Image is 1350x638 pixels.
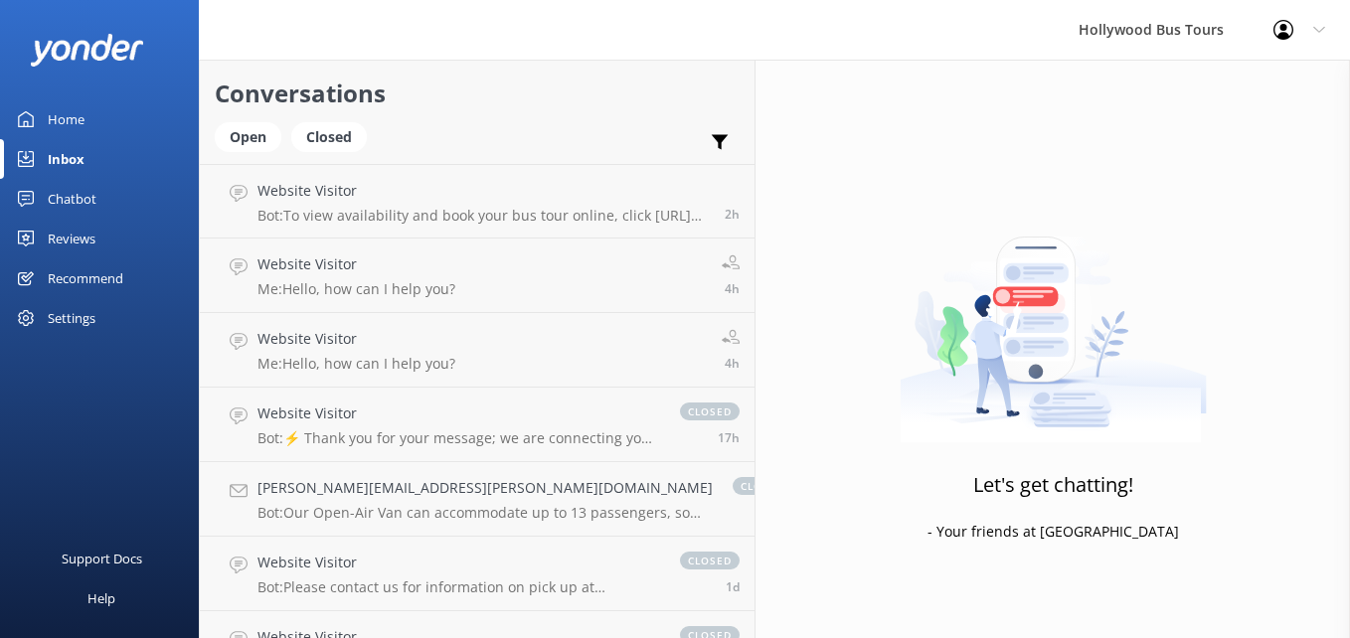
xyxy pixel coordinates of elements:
span: Sep 03 2025 08:57pm (UTC -07:00) America/Tijuana [718,429,740,446]
div: Chatbot [48,179,96,219]
h4: Website Visitor [257,402,660,424]
div: Settings [48,298,95,338]
h4: Website Visitor [257,328,455,350]
img: artwork of a man stealing a conversation from at giant smartphone [900,195,1207,443]
span: closed [680,552,740,569]
span: Sep 04 2025 09:07am (UTC -07:00) America/Tijuana [725,280,740,297]
p: Bot: ⚡ Thank you for your message; we are connecting you to a team member who will be with you sh... [257,429,660,447]
p: Me: Hello, how can I help you? [257,355,455,373]
div: Inbox [48,139,84,179]
p: Bot: Our Open-Air Van can accommodate up to 13 passengers, so your group of 10 people can be acco... [257,504,713,522]
img: yonder-white-logo.png [30,34,144,67]
h2: Conversations [215,75,740,112]
span: Sep 04 2025 11:44am (UTC -07:00) America/Tijuana [725,206,740,223]
a: Closed [291,125,377,147]
p: Me: Hello, how can I help you? [257,280,455,298]
div: Recommend [48,258,123,298]
a: Website VisitorBot:To view availability and book your bus tour online, click [URL][DOMAIN_NAME].2h [200,164,755,239]
span: Sep 03 2025 08:02am (UTC -07:00) America/Tijuana [726,578,740,595]
a: Website VisitorBot:Please contact us for information on pick up at [PHONE_NUMBER].closed1d [200,537,755,611]
a: Website VisitorMe:Hello, how can I help you?4h [200,313,755,388]
h4: Website Visitor [257,552,660,573]
h4: Website Visitor [257,253,455,275]
p: - Your friends at [GEOGRAPHIC_DATA] [928,521,1179,543]
p: Bot: To view availability and book your bus tour online, click [URL][DOMAIN_NAME]. [257,207,710,225]
p: Bot: Please contact us for information on pick up at [PHONE_NUMBER]. [257,578,660,596]
div: Help [87,578,115,618]
div: Support Docs [62,539,142,578]
a: [PERSON_NAME][EMAIL_ADDRESS][PERSON_NAME][DOMAIN_NAME]Bot:Our Open-Air Van can accommodate up to ... [200,462,755,537]
div: Open [215,122,281,152]
span: closed [733,477,792,495]
a: Open [215,125,291,147]
div: Closed [291,122,367,152]
span: closed [680,402,740,420]
div: Home [48,99,84,139]
a: Website VisitorMe:Hello, how can I help you?4h [200,239,755,313]
a: Website VisitorBot:⚡ Thank you for your message; we are connecting you to a team member who will ... [200,388,755,462]
span: Sep 04 2025 09:07am (UTC -07:00) America/Tijuana [725,355,740,372]
div: Reviews [48,219,95,258]
h4: Website Visitor [257,180,710,202]
h3: Let's get chatting! [973,469,1133,501]
h4: [PERSON_NAME][EMAIL_ADDRESS][PERSON_NAME][DOMAIN_NAME] [257,477,713,499]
